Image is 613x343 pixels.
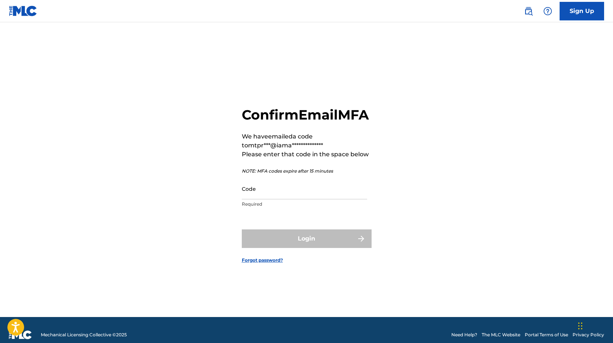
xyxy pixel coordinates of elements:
[242,257,283,264] a: Forgot password?
[525,331,568,338] a: Portal Terms of Use
[242,107,372,123] h2: Confirm Email MFA
[451,331,477,338] a: Need Help?
[9,330,32,339] img: logo
[573,331,604,338] a: Privacy Policy
[543,7,552,16] img: help
[242,150,372,159] p: Please enter that code in the space below
[482,331,520,338] a: The MLC Website
[242,168,372,174] p: NOTE: MFA codes expire after 15 minutes
[9,6,37,16] img: MLC Logo
[41,331,127,338] span: Mechanical Licensing Collective © 2025
[578,315,583,337] div: Drag
[521,4,536,19] a: Public Search
[560,2,604,20] a: Sign Up
[576,307,613,343] iframe: Chat Widget
[524,7,533,16] img: search
[540,4,555,19] div: Help
[242,201,367,208] p: Required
